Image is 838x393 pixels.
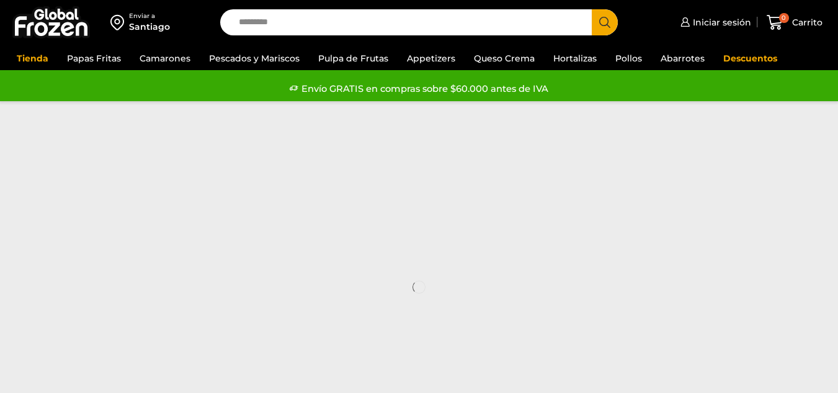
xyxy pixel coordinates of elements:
[133,47,197,70] a: Camarones
[677,10,751,35] a: Iniciar sesión
[609,47,648,70] a: Pollos
[779,13,789,23] span: 0
[110,12,129,33] img: address-field-icon.svg
[468,47,541,70] a: Queso Crema
[654,47,711,70] a: Abarrotes
[129,12,170,20] div: Enviar a
[789,16,822,29] span: Carrito
[764,8,826,37] a: 0 Carrito
[61,47,127,70] a: Papas Fritas
[11,47,55,70] a: Tienda
[203,47,306,70] a: Pescados y Mariscos
[129,20,170,33] div: Santiago
[547,47,603,70] a: Hortalizas
[690,16,751,29] span: Iniciar sesión
[717,47,783,70] a: Descuentos
[312,47,394,70] a: Pulpa de Frutas
[592,9,618,35] button: Search button
[401,47,461,70] a: Appetizers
